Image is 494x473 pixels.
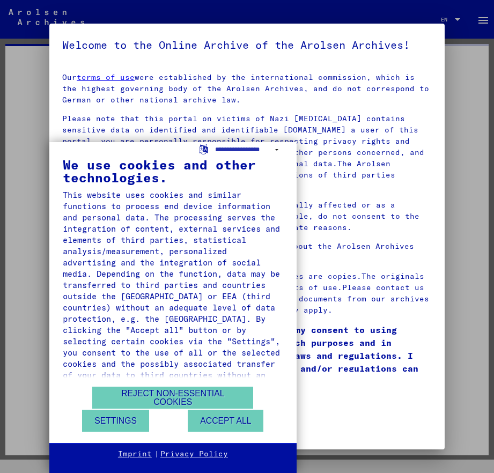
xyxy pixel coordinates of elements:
[63,189,283,392] div: This website uses cookies and similar functions to process end device information and personal da...
[188,410,263,432] button: Accept all
[82,410,149,432] button: Settings
[63,158,283,184] div: We use cookies and other technologies.
[160,449,228,460] a: Privacy Policy
[92,387,253,409] button: Reject non-essential cookies
[118,449,152,460] a: Imprint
